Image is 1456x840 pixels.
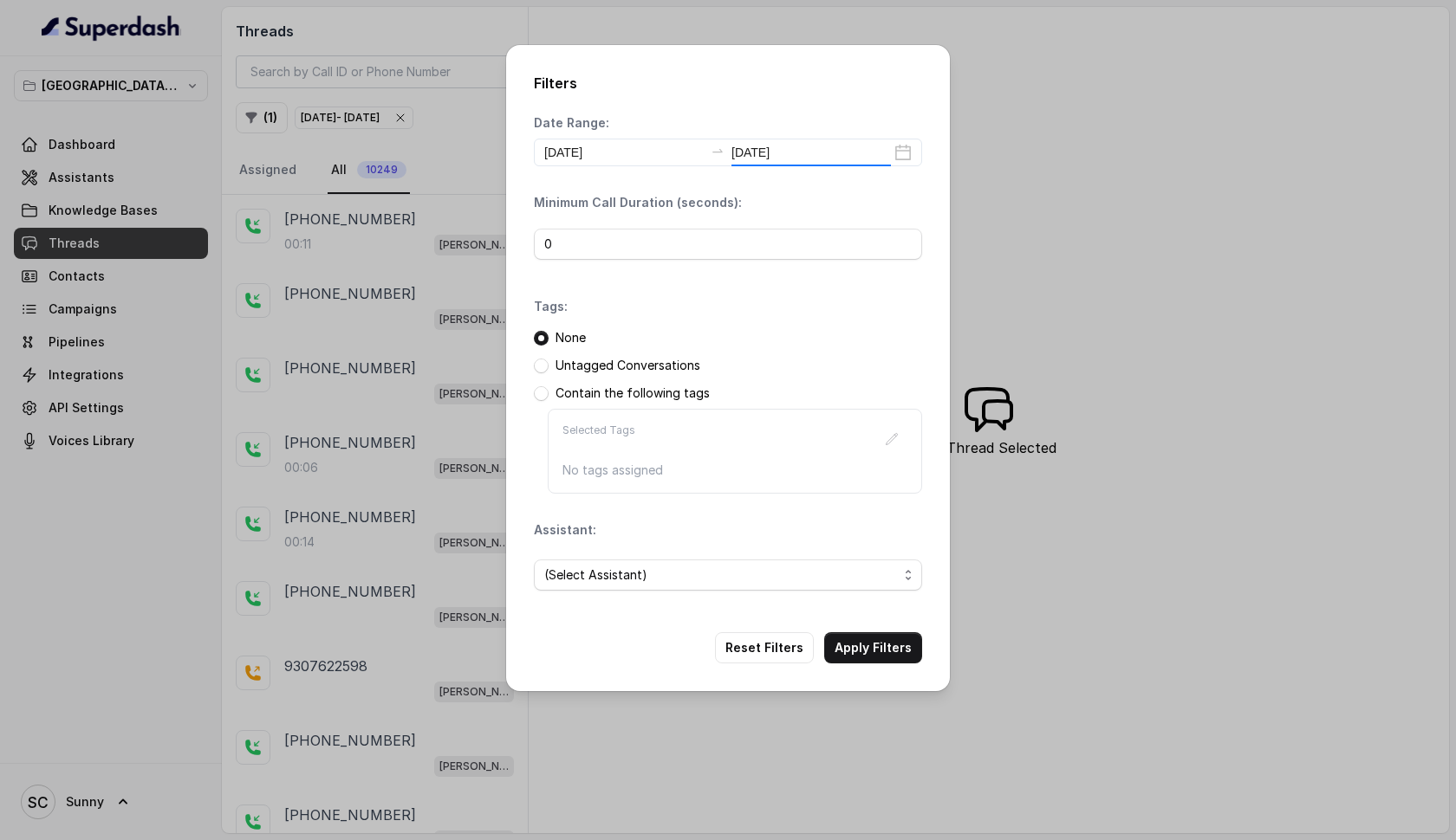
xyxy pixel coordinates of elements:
[711,144,725,158] span: to
[556,384,710,402] p: Contain the following tags
[534,114,609,132] p: Date Range:
[544,565,898,585] span: (Select Assistant)
[562,423,635,455] p: Selected Tags
[534,559,922,591] button: (Select Assistant)
[824,632,922,663] button: Apply Filters
[711,144,725,158] span: swap-right
[731,143,891,162] input: End date
[534,73,922,94] h2: Filters
[562,462,907,479] p: No tags assigned
[715,632,814,663] button: Reset Filters
[534,521,596,539] p: Assistant:
[544,143,704,162] input: Start date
